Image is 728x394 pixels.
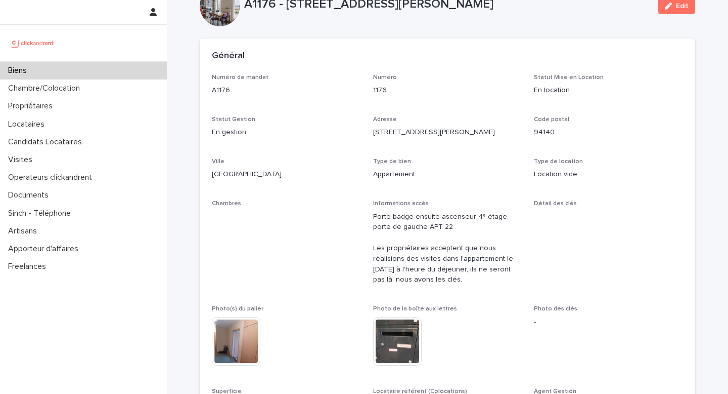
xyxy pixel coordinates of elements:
p: - [212,212,361,222]
p: Locataires [4,120,53,129]
p: [STREET_ADDRESS][PERSON_NAME] [373,127,522,138]
span: Informations accès [373,201,429,207]
span: Chambres [212,201,241,207]
span: Code postal [534,116,569,123]
p: Operateurs clickandrent [4,173,100,182]
p: En location [534,85,683,96]
span: Numéro de mandat [212,74,268,81]
p: Documents [4,190,57,200]
p: Chambre/Colocation [4,84,88,93]
p: - [534,317,683,328]
span: Numéro [373,74,397,81]
span: Type de bien [373,159,411,165]
p: Sinch - Téléphone [4,209,79,218]
p: Artisans [4,226,45,236]
img: UCB0brd3T0yccxBKYDjQ [8,33,57,53]
p: A1176 [212,85,361,96]
p: Appartement [373,169,522,180]
p: Candidats Locataires [4,137,90,147]
span: Edit [676,3,689,10]
span: Photo de la boîte aux lettres [373,306,457,312]
p: Location vide [534,169,683,180]
span: Statut Gestion [212,116,255,123]
p: Visites [4,155,40,165]
span: Adresse [373,116,397,123]
p: 1176 [373,85,522,96]
p: En gestion [212,127,361,138]
span: Photo des clés [534,306,577,312]
span: Type de location [534,159,583,165]
span: Détail des clés [534,201,577,207]
p: 94140 [534,127,683,138]
h2: Général [212,51,245,62]
p: Apporteur d'affaires [4,244,86,254]
p: - [534,212,683,222]
span: Photo(s) du palier [212,306,263,312]
span: Ville [212,159,224,165]
p: Porte badge ensuite ascenseur 4ᵉ étage porte de gauche APT 22 Les propriétaires acceptent que nou... [373,212,522,286]
p: [GEOGRAPHIC_DATA] [212,169,361,180]
p: Biens [4,66,35,75]
span: Statut Mise en Location [534,74,604,81]
p: Propriétaires [4,101,61,111]
p: Freelances [4,262,54,271]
